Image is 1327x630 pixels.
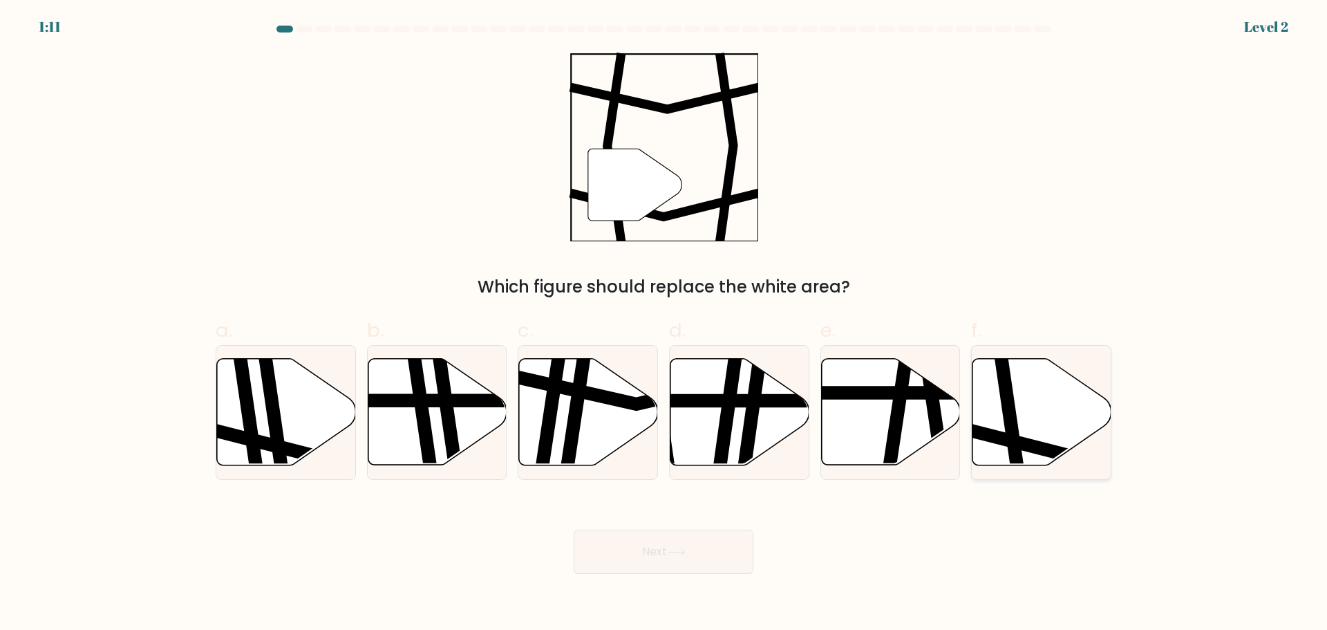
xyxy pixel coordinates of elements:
g: " [588,149,682,221]
div: Which figure should replace the white area? [224,275,1103,299]
span: a. [216,317,232,344]
span: f. [971,317,981,344]
div: Level 2 [1244,17,1288,37]
span: c. [518,317,533,344]
div: 1:11 [39,17,61,37]
span: e. [820,317,836,344]
span: d. [669,317,686,344]
span: b. [367,317,384,344]
button: Next [574,530,753,574]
